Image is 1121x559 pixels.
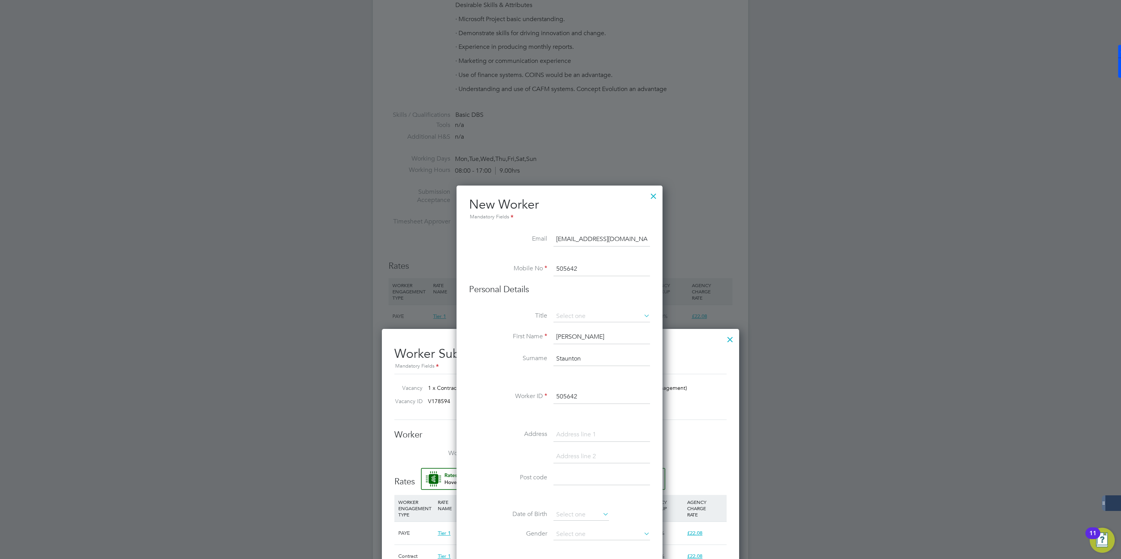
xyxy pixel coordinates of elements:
[421,468,665,490] button: Rate Assistant
[469,392,547,400] label: Worker ID
[436,495,488,515] div: RATE NAME
[394,340,727,371] h2: Worker Submission
[469,332,547,341] label: First Name
[553,450,650,464] input: Address line 2
[553,311,650,322] input: Select one
[469,473,547,482] label: Post code
[394,429,727,441] h3: Worker
[394,468,727,488] h3: Rates
[553,509,609,521] input: Select one
[646,495,685,515] div: AGENCY MARKUP
[469,264,547,273] label: Mobile No
[428,398,450,405] span: V178594
[469,430,547,438] label: Address
[469,354,547,363] label: Surname
[687,530,702,536] span: £22.08
[469,510,547,518] label: Date of Birth
[469,530,547,538] label: Gender
[469,312,547,320] label: Title
[469,213,650,221] div: Mandatory Fields
[685,495,725,521] div: AGENCY CHARGE RATE
[391,398,423,405] label: Vacancy ID
[553,428,650,442] input: Address line 1
[469,196,650,221] h2: New Worker
[1090,528,1115,553] button: Open Resource Center, 11 new notifications
[428,384,505,391] span: 1 x Contract Support Lead WC
[396,522,436,545] div: PAYE
[438,530,451,536] span: Tier 1
[396,495,436,521] div: WORKER ENGAGEMENT TYPE
[394,449,473,457] label: Worker
[553,529,650,540] input: Select one
[469,284,650,295] h3: Personal Details
[394,362,727,371] div: Mandatory Fields
[1089,533,1096,543] div: 11
[391,384,423,391] label: Vacancy
[469,235,547,243] label: Email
